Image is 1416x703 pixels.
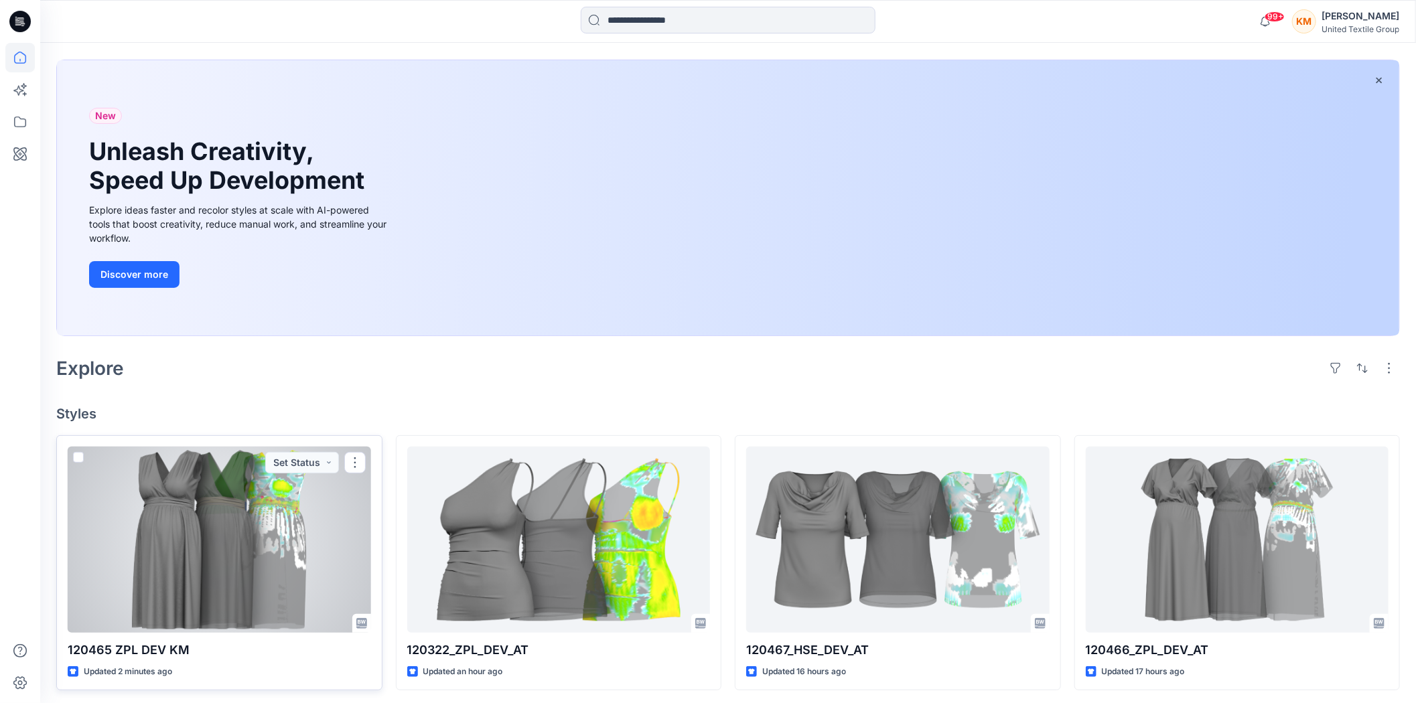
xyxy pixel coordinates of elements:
p: Updated 2 minutes ago [84,665,172,679]
div: KM [1292,9,1316,33]
button: Discover more [89,261,180,288]
p: 120465 ZPL DEV KM [68,641,371,659]
a: 120465 ZPL DEV KM [68,447,371,633]
h4: Styles [56,406,1400,422]
p: Updated an hour ago [423,665,503,679]
div: Explore ideas faster and recolor styles at scale with AI-powered tools that boost creativity, red... [89,203,391,245]
p: 120467_HSE_DEV_AT [746,641,1050,659]
div: [PERSON_NAME] [1322,8,1399,24]
h2: Explore [56,358,124,379]
span: 99+ [1265,11,1285,22]
a: Discover more [89,261,391,288]
p: 120466_ZPL_DEV_AT [1086,641,1389,659]
p: 120322_ZPL_DEV_AT [407,641,711,659]
p: Updated 17 hours ago [1102,665,1185,679]
h1: Unleash Creativity, Speed Up Development [89,137,370,195]
a: 120467_HSE_DEV_AT [746,447,1050,633]
div: United Textile Group [1322,24,1399,34]
p: Updated 16 hours ago [762,665,846,679]
span: New [95,108,116,124]
a: 120466_ZPL_DEV_AT [1086,447,1389,633]
a: 120322_ZPL_DEV_AT [407,447,711,633]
